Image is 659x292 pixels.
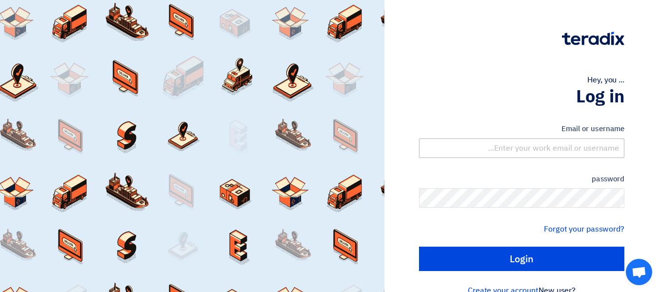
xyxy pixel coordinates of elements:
[419,138,624,158] input: Enter your work email or username...
[419,247,624,271] input: Login
[626,259,652,285] div: Open chat
[544,223,624,235] a: Forgot your password?
[592,174,624,184] font: password
[562,32,624,45] img: Teradix logo
[576,83,624,110] font: Log in
[587,74,624,86] font: Hey, you ...
[561,123,624,134] font: Email or username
